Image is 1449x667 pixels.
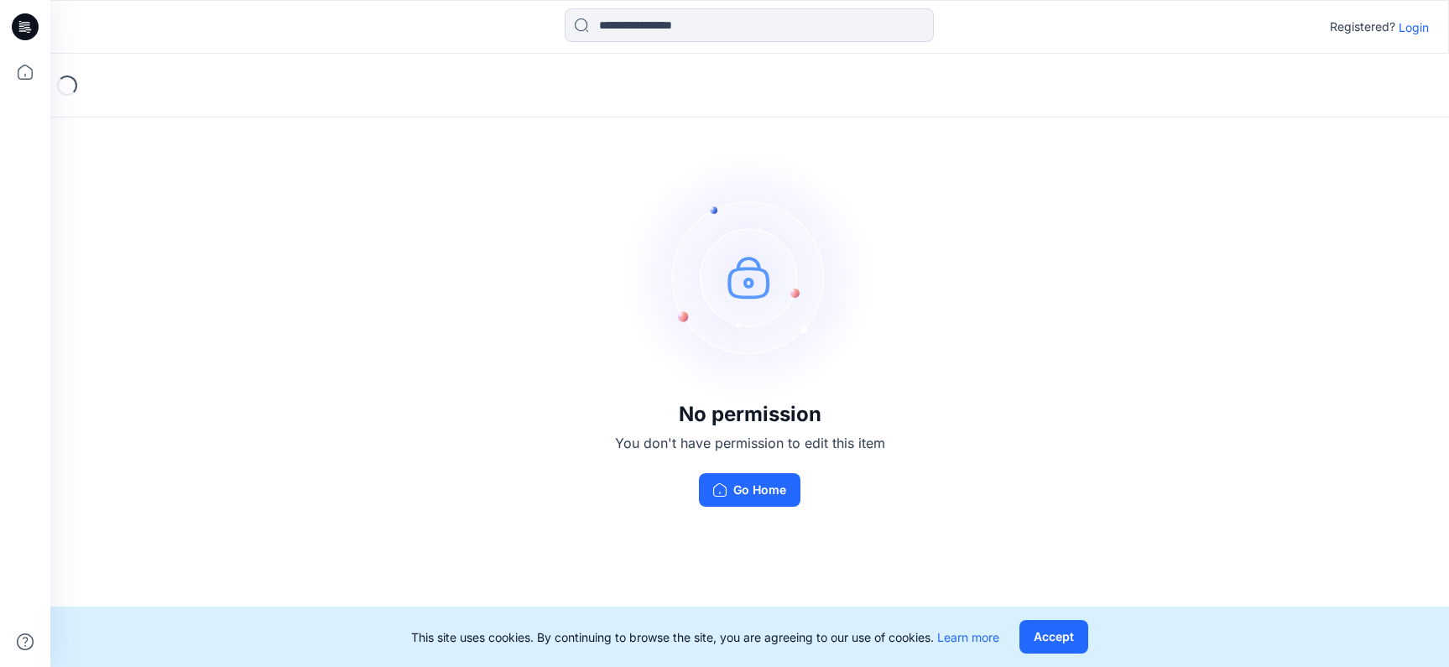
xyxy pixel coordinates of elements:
p: This site uses cookies. By continuing to browse the site, you are agreeing to our use of cookies. [411,628,999,646]
img: no-perm.svg [624,151,876,403]
p: You don't have permission to edit this item [615,433,885,453]
button: Go Home [699,473,800,507]
p: Login [1399,18,1429,36]
a: Learn more [937,630,999,644]
button: Accept [1019,620,1088,654]
p: Registered? [1330,17,1395,37]
h3: No permission [615,403,885,426]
